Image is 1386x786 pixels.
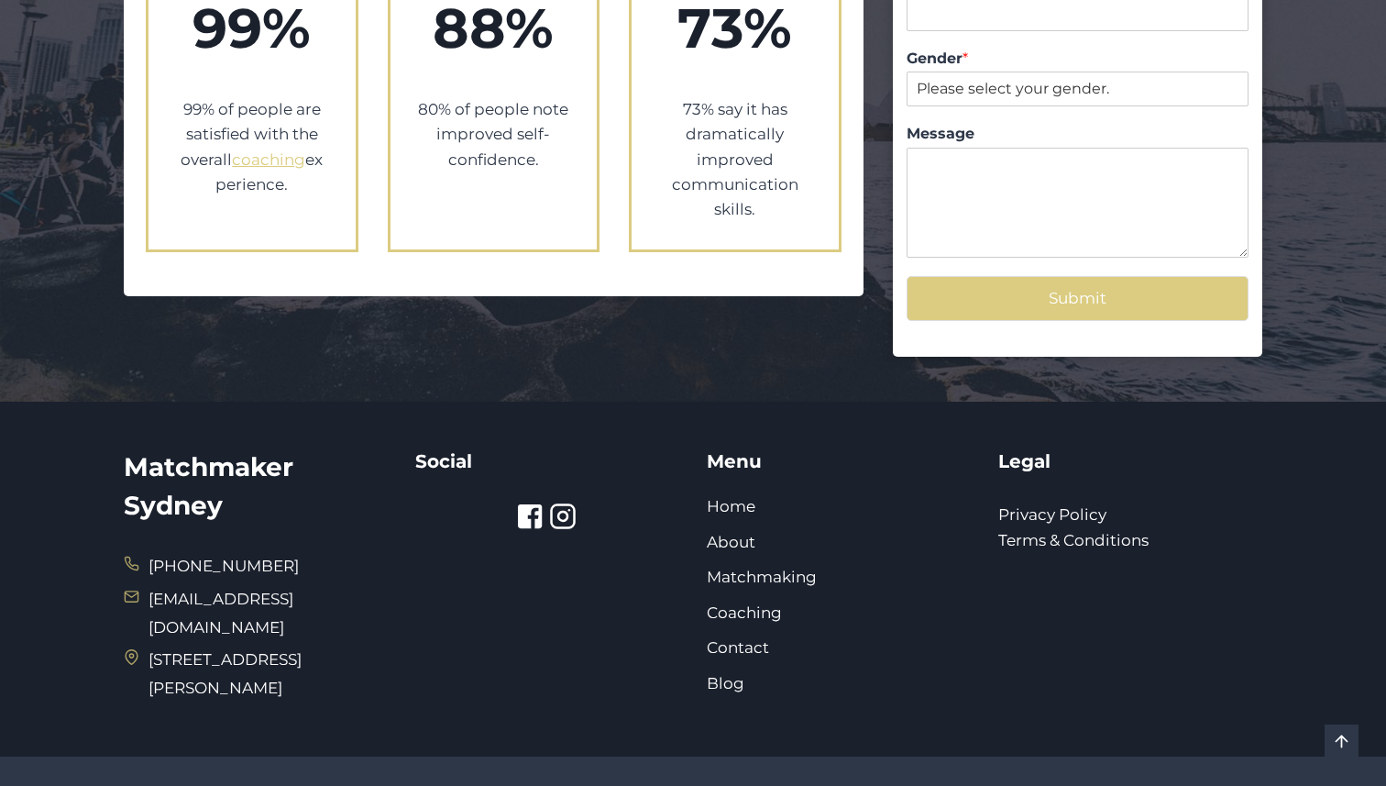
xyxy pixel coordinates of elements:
[124,448,388,525] h2: Matchmaker Sydney
[659,97,811,222] p: 73% say it has dramatically improved communication skills.
[907,125,1248,144] label: Message
[907,276,1248,321] button: Submit
[176,97,328,197] p: 99% of people are satisfied with the overall experience.
[418,97,570,172] p: 80% of people note improved self-confidence.
[415,448,679,475] h5: Social
[707,448,971,475] h5: Menu
[707,674,744,692] a: Blog
[998,531,1149,549] a: Terms & Conditions
[707,638,769,657] a: Contact
[707,603,782,622] a: Coaching
[907,50,1248,69] label: Gender
[148,557,299,575] a: [PHONE_NUMBER]
[148,590,293,637] a: [EMAIL_ADDRESS][DOMAIN_NAME]
[707,497,755,515] a: Home
[998,505,1106,524] a: Privacy Policy
[998,448,1262,475] h5: Legal
[707,568,817,586] a: Matchmaking
[707,533,755,551] a: About
[232,150,305,169] a: coaching
[148,646,388,702] span: [STREET_ADDRESS][PERSON_NAME]
[1325,725,1358,758] a: Scroll to top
